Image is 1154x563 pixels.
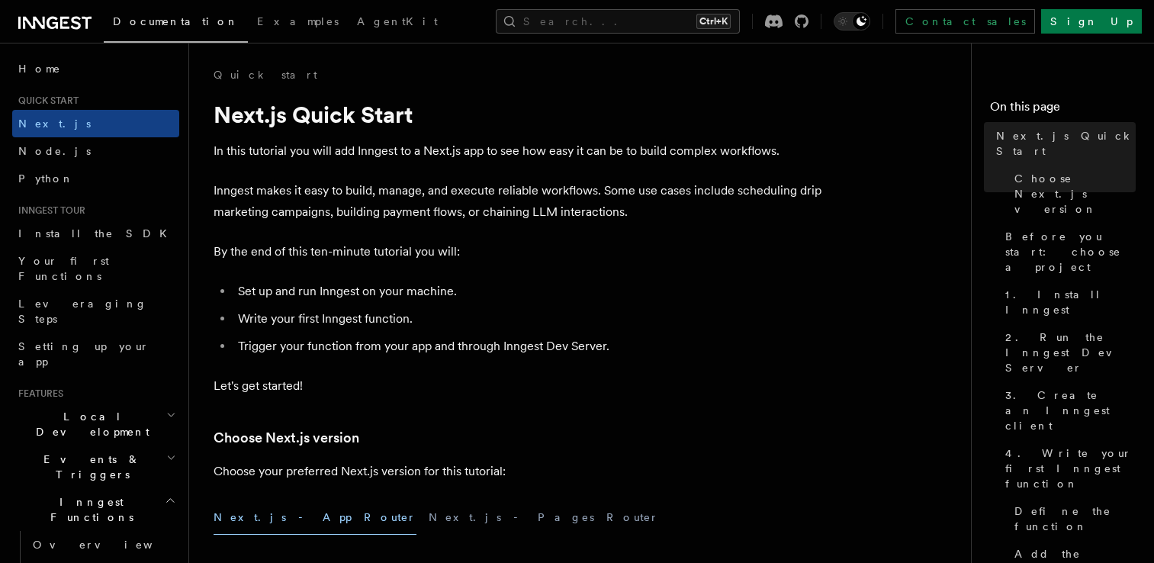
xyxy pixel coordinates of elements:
[1005,388,1136,433] span: 3. Create an Inngest client
[214,140,824,162] p: In this tutorial you will add Inngest to a Next.js app to see how easy it can be to build complex...
[18,227,176,240] span: Install the SDK
[895,9,1035,34] a: Contact sales
[834,12,870,31] button: Toggle dark mode
[1005,287,1136,317] span: 1. Install Inngest
[1014,171,1136,217] span: Choose Next.js version
[12,165,179,192] a: Python
[999,323,1136,381] a: 2. Run the Inngest Dev Server
[18,117,91,130] span: Next.js
[12,452,166,482] span: Events & Triggers
[12,333,179,375] a: Setting up your app
[233,336,824,357] li: Trigger your function from your app and through Inngest Dev Server.
[214,180,824,223] p: Inngest makes it easy to build, manage, and execute reliable workflows. Some use cases include sc...
[33,539,190,551] span: Overview
[214,241,824,262] p: By the end of this ten-minute tutorial you will:
[1014,503,1136,534] span: Define the function
[12,488,179,531] button: Inngest Functions
[990,122,1136,165] a: Next.js Quick Start
[18,340,149,368] span: Setting up your app
[104,5,248,43] a: Documentation
[12,137,179,165] a: Node.js
[12,110,179,137] a: Next.js
[113,15,239,27] span: Documentation
[990,98,1136,122] h4: On this page
[233,308,824,330] li: Write your first Inngest function.
[214,427,359,449] a: Choose Next.js version
[214,461,824,482] p: Choose your preferred Next.js version for this tutorial:
[999,281,1136,323] a: 1. Install Inngest
[12,403,179,446] button: Local Development
[233,281,824,302] li: Set up and run Inngest on your machine.
[1005,446,1136,491] span: 4. Write your first Inngest function
[12,409,166,439] span: Local Development
[18,61,61,76] span: Home
[214,101,824,128] h1: Next.js Quick Start
[12,220,179,247] a: Install the SDK
[1008,497,1136,540] a: Define the function
[1005,330,1136,375] span: 2. Run the Inngest Dev Server
[999,223,1136,281] a: Before you start: choose a project
[12,388,63,400] span: Features
[18,255,109,282] span: Your first Functions
[429,500,659,535] button: Next.js - Pages Router
[999,381,1136,439] a: 3. Create an Inngest client
[996,128,1136,159] span: Next.js Quick Start
[12,247,179,290] a: Your first Functions
[214,375,824,397] p: Let's get started!
[12,290,179,333] a: Leveraging Steps
[214,67,317,82] a: Quick start
[696,14,731,29] kbd: Ctrl+K
[248,5,348,41] a: Examples
[12,204,85,217] span: Inngest tour
[348,5,447,41] a: AgentKit
[18,145,91,157] span: Node.js
[999,439,1136,497] a: 4. Write your first Inngest function
[214,500,416,535] button: Next.js - App Router
[12,55,179,82] a: Home
[12,494,165,525] span: Inngest Functions
[1041,9,1142,34] a: Sign Up
[1005,229,1136,275] span: Before you start: choose a project
[357,15,438,27] span: AgentKit
[12,95,79,107] span: Quick start
[257,15,339,27] span: Examples
[12,446,179,488] button: Events & Triggers
[496,9,740,34] button: Search...Ctrl+K
[18,298,147,325] span: Leveraging Steps
[1008,165,1136,223] a: Choose Next.js version
[27,531,179,558] a: Overview
[18,172,74,185] span: Python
